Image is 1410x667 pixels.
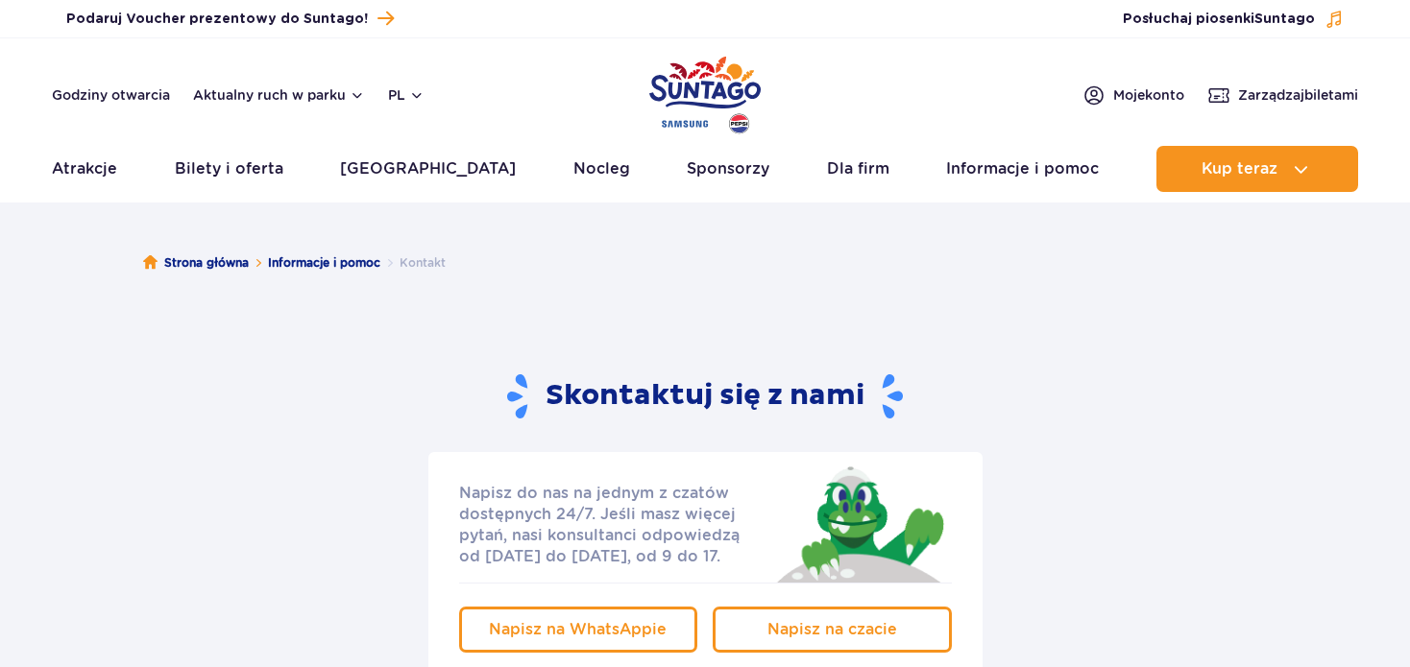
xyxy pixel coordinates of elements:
img: Jay [765,462,952,583]
button: Aktualny ruch w parku [193,87,365,103]
span: Zarządzaj biletami [1238,85,1358,105]
button: Posłuchaj piosenkiSuntago [1123,10,1344,29]
span: Posłuchaj piosenki [1123,10,1315,29]
p: Napisz do nas na jednym z czatów dostępnych 24/7. Jeśli masz więcej pytań, nasi konsultanci odpow... [459,483,759,567]
a: Sponsorzy [687,146,769,192]
span: Napisz na WhatsAppie [489,620,667,638]
a: Napisz na czacie [713,607,952,653]
a: Zarządzajbiletami [1207,83,1358,107]
a: Informacje i pomoc [268,253,380,273]
a: Atrakcje [52,146,117,192]
span: Napisz na czacie [767,620,897,638]
a: Podaruj Voucher prezentowy do Suntago! [66,6,394,32]
span: Suntago [1254,12,1315,26]
li: Kontakt [380,253,446,273]
a: [GEOGRAPHIC_DATA] [340,146,516,192]
span: Kup teraz [1202,160,1277,178]
a: Strona główna [143,253,249,273]
a: Napisz na WhatsAppie [459,607,698,653]
span: Moje konto [1113,85,1184,105]
a: Park of Poland [649,48,761,136]
a: Bilety i oferta [175,146,283,192]
a: Mojekonto [1082,83,1184,107]
button: Kup teraz [1156,146,1358,192]
a: Godziny otwarcia [52,85,170,105]
h2: Skontaktuj się z nami [507,372,903,421]
a: Informacje i pomoc [946,146,1099,192]
button: pl [388,85,425,105]
span: Podaruj Voucher prezentowy do Suntago! [66,10,368,29]
a: Nocleg [573,146,630,192]
a: Dla firm [827,146,889,192]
